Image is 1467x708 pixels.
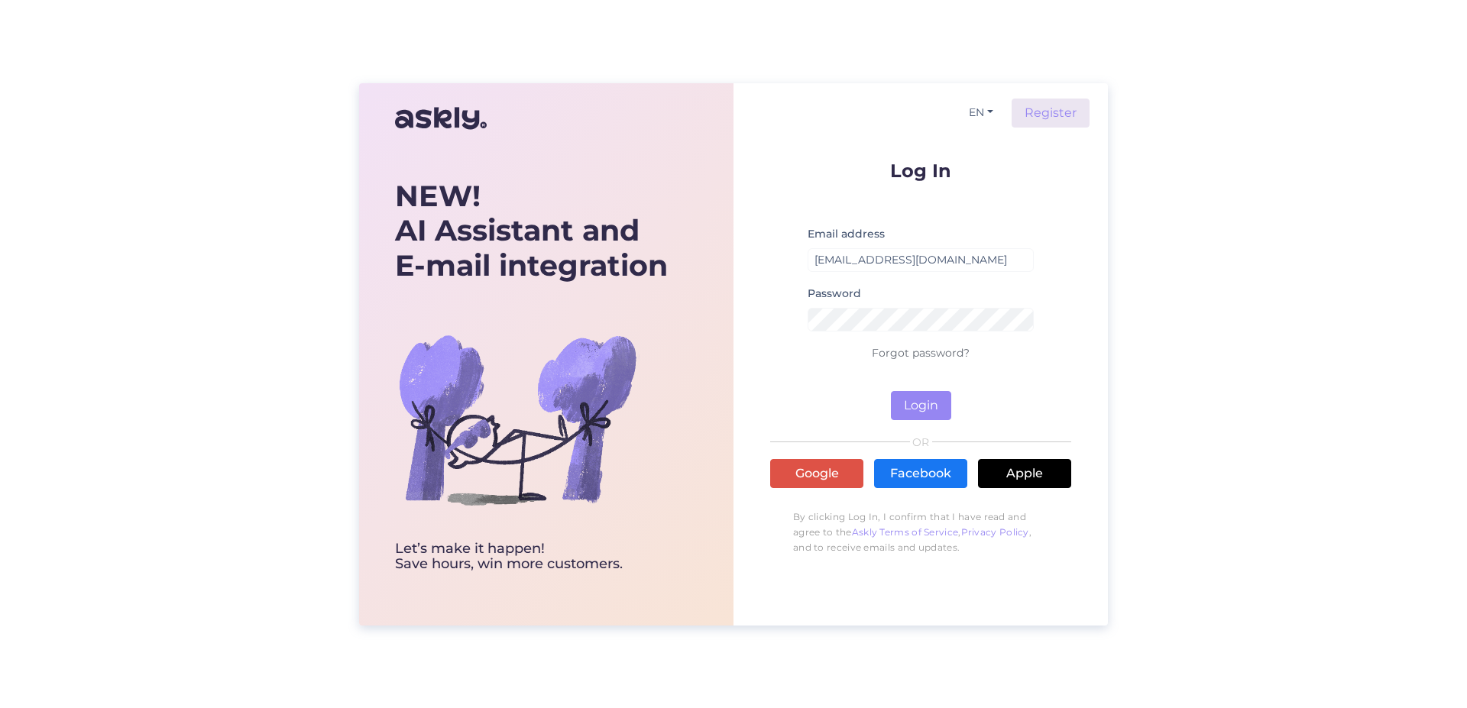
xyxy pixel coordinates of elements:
[891,391,951,420] button: Login
[910,437,932,448] span: OR
[874,459,967,488] a: Facebook
[770,459,863,488] a: Google
[395,542,668,572] div: Let’s make it happen! Save hours, win more customers.
[978,459,1071,488] a: Apple
[395,100,487,137] img: Askly
[963,102,999,124] button: EN
[961,526,1029,538] a: Privacy Policy
[395,297,640,542] img: bg-askly
[808,226,885,242] label: Email address
[770,161,1071,180] p: Log In
[852,526,959,538] a: Askly Terms of Service
[395,179,668,283] div: AI Assistant and E-mail integration
[872,346,970,360] a: Forgot password?
[395,178,481,214] b: NEW!
[770,502,1071,563] p: By clicking Log In, I confirm that I have read and agree to the , , and to receive emails and upd...
[808,286,861,302] label: Password
[808,248,1034,272] input: Enter email
[1012,99,1090,128] a: Register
